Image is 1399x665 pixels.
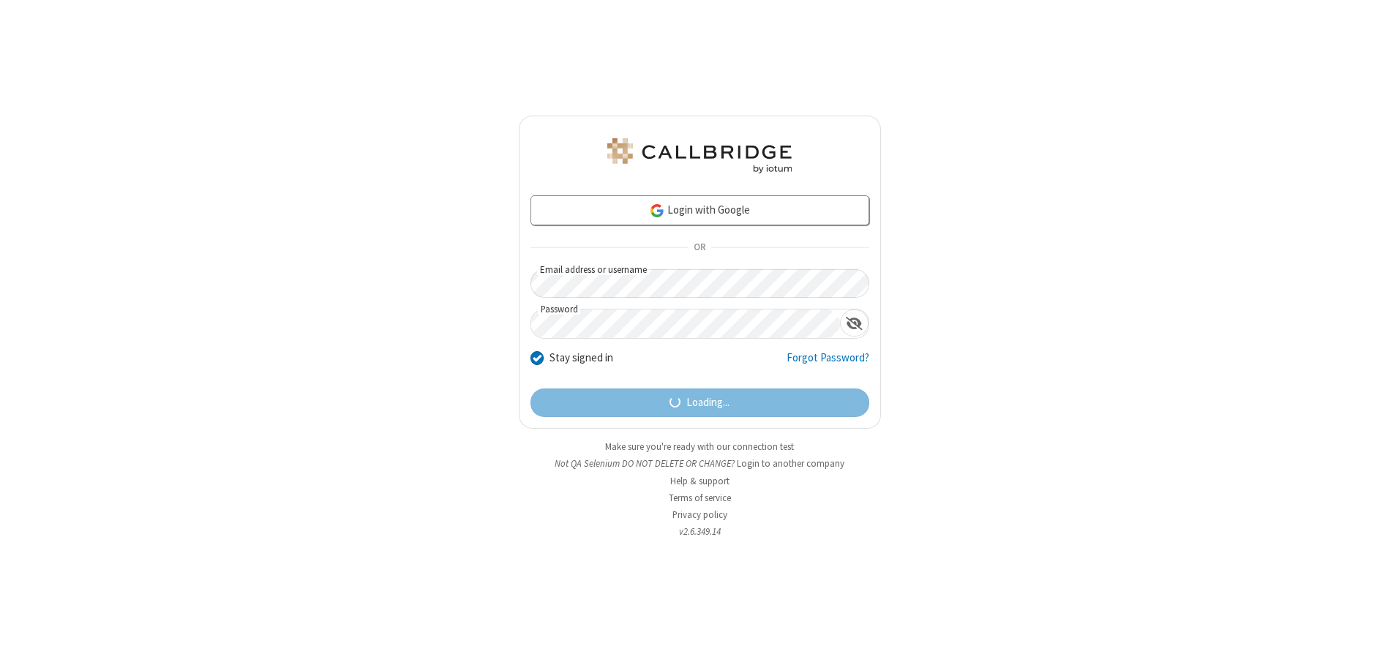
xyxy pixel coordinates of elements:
a: Make sure you're ready with our connection test [605,440,794,453]
li: v2.6.349.14 [519,525,881,538]
a: Terms of service [669,492,731,504]
a: Login with Google [530,195,869,225]
a: Forgot Password? [787,350,869,377]
li: Not QA Selenium DO NOT DELETE OR CHANGE? [519,457,881,470]
span: Loading... [686,394,729,411]
button: Login to another company [737,457,844,470]
input: Email address or username [530,269,869,298]
span: OR [688,237,711,258]
a: Help & support [670,475,729,487]
input: Password [531,309,840,338]
img: QA Selenium DO NOT DELETE OR CHANGE [604,138,795,173]
button: Loading... [530,388,869,418]
a: Privacy policy [672,508,727,521]
img: google-icon.png [649,203,665,219]
div: Show password [840,309,869,337]
label: Stay signed in [550,350,613,367]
